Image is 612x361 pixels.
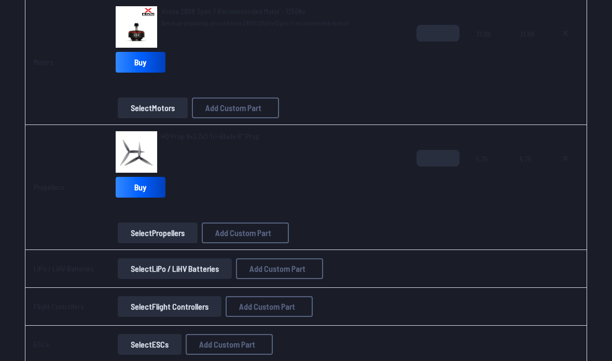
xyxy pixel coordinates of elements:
button: Add Custom Part [192,98,279,118]
a: Buy [116,52,165,73]
button: SelectPropellers [118,223,198,243]
a: HQ Prop 8x3.7x3 Tri-Blade 8" Prop [161,131,259,142]
span: Add Custom Part [215,229,271,237]
button: Add Custom Part [236,258,323,279]
span: Add Custom Part [199,340,255,349]
a: SelectESCs [116,334,184,355]
span: Add Custom Part [239,302,295,311]
button: SelectESCs [118,334,182,355]
a: Xnova 2808 Spec 7 Recommended Motor - 1350Kv [161,6,349,17]
span: Add Custom Part [205,104,261,112]
button: Add Custom Part [186,334,273,355]
span: HQ Prop 8x3.7x3 Tri-Blade 8" Prop [161,132,259,141]
button: Add Custom Part [226,296,313,317]
a: SelectFlight Controllers [116,296,224,317]
a: Propellers [34,183,64,191]
span: 31.99 [520,25,536,75]
span: Add Custom Part [249,265,305,273]
a: Flight Controllers [34,302,84,311]
span: 31.99 [476,25,503,75]
button: SelectMotors [118,98,188,118]
a: SelectPropellers [116,223,200,243]
a: SelectLiPo / LiHV Batteries [116,258,234,279]
a: SelectMotors [116,98,190,118]
a: ESCs [34,340,49,349]
img: image [116,6,157,48]
span: 5.75 [476,150,503,200]
span: 5.75 [520,150,536,200]
button: SelectFlight Controllers [118,296,221,317]
a: Buy [116,177,165,198]
a: Motors [34,58,53,66]
a: LiPo / LiHV Batteries [34,264,94,273]
img: image [116,131,157,173]
button: SelectLiPo / LiHV Batteries [118,258,232,279]
button: Add Custom Part [202,223,289,243]
span: Xnova 2808 Spec 7 Recommended Motor - 1350Kv [161,7,305,16]
span: Get your engraving on our Xnova 2808 1350kv (Spec 7 recommended motor) [161,19,349,27]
